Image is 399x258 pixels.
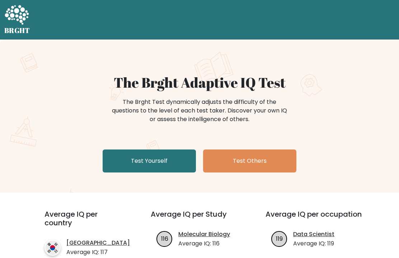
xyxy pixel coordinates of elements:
[161,235,168,243] text: 116
[66,239,130,247] a: [GEOGRAPHIC_DATA]
[293,239,334,248] p: Average IQ: 119
[44,240,61,256] img: country
[266,210,363,227] h3: Average IQ per occupation
[66,248,130,257] p: Average IQ: 117
[4,26,30,35] h5: BRGHT
[4,3,30,37] a: BRGHT
[203,149,296,172] a: Test Others
[103,149,196,172] a: Test Yourself
[151,210,248,227] h3: Average IQ per Study
[276,235,283,243] text: 119
[293,230,334,239] a: Data Scientist
[178,239,230,248] p: Average IQ: 116
[44,210,125,236] h3: Average IQ per country
[178,230,230,239] a: Molecular Biology
[110,98,289,124] div: The Brght Test dynamically adjusts the difficulty of the questions to the level of each test take...
[24,74,375,91] h1: The Brght Adaptive IQ Test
